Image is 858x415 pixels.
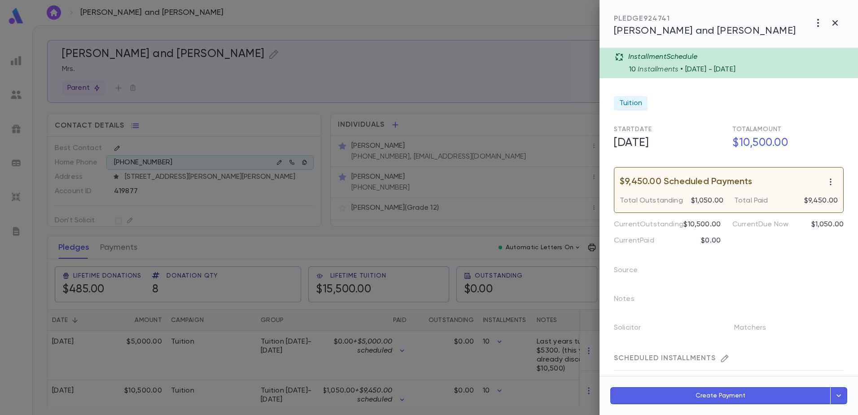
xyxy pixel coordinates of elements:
[614,14,796,23] div: PLEDGE 924741
[732,126,782,132] span: Total Amount
[680,65,735,74] p: • [DATE] - [DATE]
[614,26,796,36] span: [PERSON_NAME] and [PERSON_NAME]
[804,196,838,205] p: $9,450.00
[608,134,725,153] h5: [DATE]
[614,96,648,110] div: Tuition
[614,321,655,339] p: Solicitor
[628,53,697,62] p: Installment Schedule
[691,196,723,205] p: $1,050.00
[610,387,831,404] button: Create Payment
[614,263,652,281] p: Source
[614,126,652,132] span: Start Date
[620,196,683,205] p: Total Outstanding
[614,292,649,310] p: Notes
[732,220,788,229] p: Current Due Now
[734,321,780,339] p: Matchers
[614,236,654,245] p: Current Paid
[614,354,844,363] div: SCHEDULED INSTALLMENTS
[727,134,844,153] h5: $10,500.00
[683,220,721,229] p: $10,500.00
[619,99,642,108] span: Tuition
[629,65,636,74] p: 10
[811,220,844,229] p: $1,050.00
[701,236,721,245] p: $0.00
[629,62,853,74] div: Installments
[636,371,702,387] th: Date
[734,196,768,205] p: Total Paid
[614,371,636,387] th: #
[614,220,683,229] p: Current Outstanding
[768,371,844,387] th: Balance
[620,177,753,186] p: $9,450.00 Scheduled Payments
[702,371,768,387] th: Amount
